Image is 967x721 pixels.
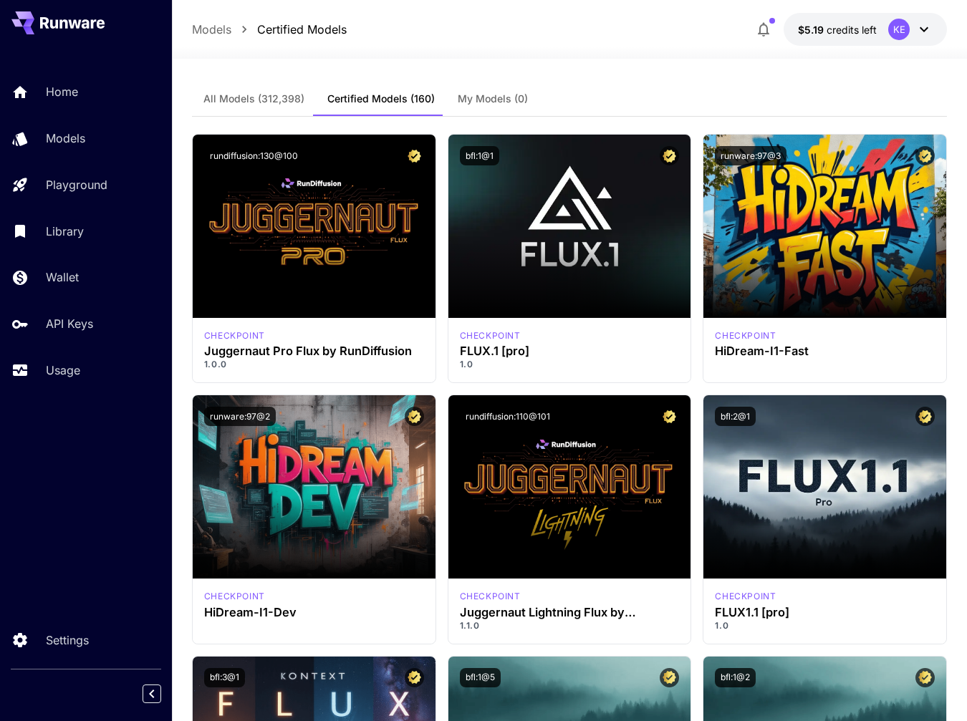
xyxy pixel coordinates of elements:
div: Collapse sidebar [153,681,172,707]
button: Certified Model – Vetted for best performance and includes a commercial license. [660,146,679,165]
p: 1.0.0 [204,358,424,371]
p: Models [46,130,85,147]
p: Wallet [46,268,79,286]
h3: FLUX.1 [pro] [460,344,680,358]
p: 1.0 [715,619,935,632]
p: 1.0 [460,358,680,371]
div: HiDream Fast [715,329,776,342]
button: Certified Model – Vetted for best performance and includes a commercial license. [405,668,424,687]
button: Certified Model – Vetted for best performance and includes a commercial license. [915,668,935,687]
a: Certified Models [257,21,347,38]
p: Settings [46,632,89,649]
button: bfl:1@2 [715,668,756,687]
button: rundiffusion:130@100 [204,146,304,165]
button: Certified Model – Vetted for best performance and includes a commercial license. [660,407,679,426]
button: Certified Model – Vetted for best performance and includes a commercial license. [660,668,679,687]
p: checkpoint [715,329,776,342]
button: Certified Model – Vetted for best performance and includes a commercial license. [915,407,935,426]
a: Models [192,21,231,38]
p: Library [46,223,84,240]
p: checkpoint [715,590,776,603]
div: FLUX.1 D [204,329,265,342]
h3: HiDream-I1-Dev [204,606,424,619]
p: 1.1.0 [460,619,680,632]
div: fluxpro [715,590,776,603]
button: bfl:1@1 [460,146,499,165]
h3: Juggernaut Lightning Flux by RunDiffusion [460,606,680,619]
button: bfl:1@5 [460,668,501,687]
h3: Juggernaut Pro Flux by RunDiffusion [204,344,424,358]
p: checkpoint [460,590,521,603]
h3: FLUX1.1 [pro] [715,606,935,619]
button: bfl:2@1 [715,407,756,426]
span: $5.19 [798,24,827,36]
button: runware:97@3 [715,146,786,165]
div: KE [888,19,910,40]
p: API Keys [46,315,93,332]
nav: breadcrumb [192,21,347,38]
div: FLUX.1 D [460,590,521,603]
p: checkpoint [204,329,265,342]
span: My Models (0) [458,92,528,105]
div: fluxpro [460,329,521,342]
p: Usage [46,362,80,379]
button: runware:97@2 [204,407,276,426]
div: HiDream Dev [204,590,265,603]
button: Certified Model – Vetted for best performance and includes a commercial license. [405,407,424,426]
span: Certified Models (160) [327,92,435,105]
p: Playground [46,176,107,193]
h3: HiDream-I1-Fast [715,344,935,358]
button: rundiffusion:110@101 [460,407,556,426]
div: $5.1927 [798,22,877,37]
button: $5.1927KE [784,13,947,46]
button: Certified Model – Vetted for best performance and includes a commercial license. [405,146,424,165]
p: checkpoint [204,590,265,603]
button: bfl:3@1 [204,668,245,687]
p: checkpoint [460,329,521,342]
p: Home [46,83,78,100]
span: credits left [827,24,877,36]
button: Certified Model – Vetted for best performance and includes a commercial license. [915,146,935,165]
span: All Models (312,398) [203,92,304,105]
button: Collapse sidebar [143,684,161,703]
